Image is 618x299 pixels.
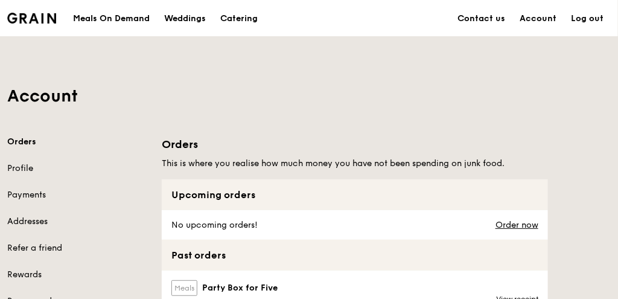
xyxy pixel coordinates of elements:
a: Addresses [7,216,147,228]
img: Grain [7,13,56,24]
div: No upcoming orders! [162,210,265,240]
a: Account [512,1,564,37]
a: Weddings [157,1,213,37]
div: Meals On Demand [73,1,150,37]
div: Past orders [162,240,548,271]
label: Meals [171,280,197,296]
span: Party Box for Five [202,282,278,294]
div: Weddings [164,1,206,37]
a: Contact us [450,1,512,37]
div: Catering [220,1,258,37]
h1: Account [7,85,611,107]
a: Refer a friend [7,242,147,254]
a: Order now [495,220,538,230]
a: Catering [213,1,265,37]
a: Profile [7,162,147,175]
div: Upcoming orders [162,179,548,210]
h5: This is where you realise how much money you have not been spending on junk food. [162,158,548,170]
h1: Orders [162,136,548,153]
a: Rewards [7,269,147,281]
a: Payments [7,189,147,201]
a: Orders [7,136,147,148]
a: Log out [564,1,611,37]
